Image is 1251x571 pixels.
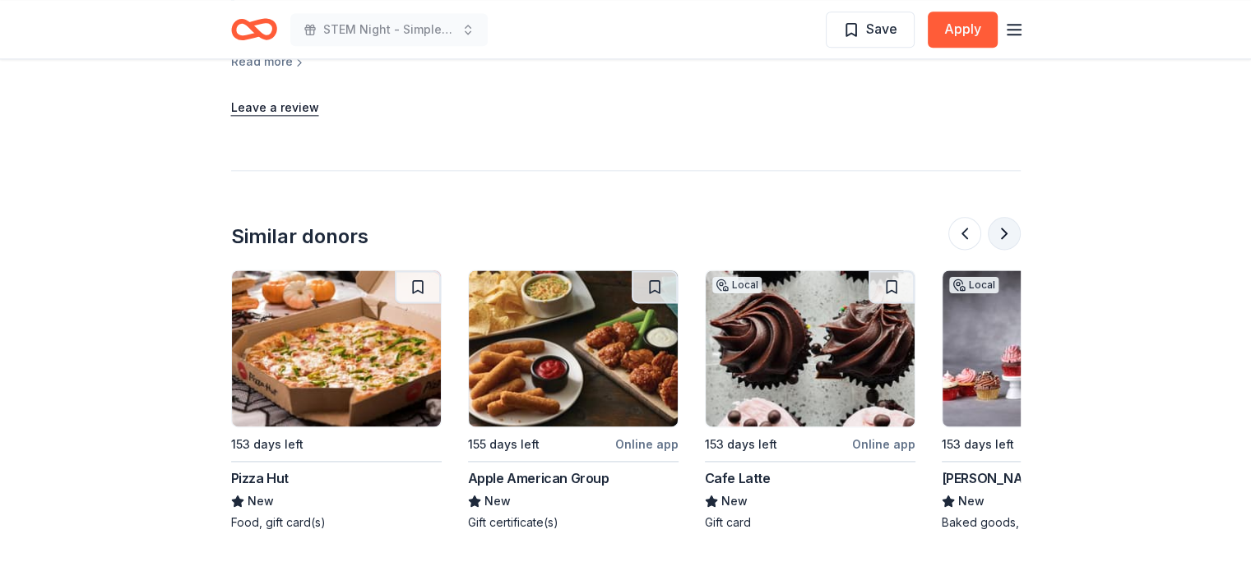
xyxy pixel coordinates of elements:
div: Pizza Hut [231,468,289,488]
div: Cafe Latte [705,468,771,488]
a: Home [231,10,277,48]
a: Image for Nadia CakesLocal153 days leftOnline app[PERSON_NAME]NewBaked goods, gift cards [942,269,1152,531]
button: Leave a review [231,98,319,117]
span: STEM Night - Simple STEM [323,20,455,39]
div: 155 days left [468,435,540,454]
span: New [958,491,985,511]
span: Save [866,18,897,39]
button: Read more [231,52,306,71]
div: Online app [615,434,679,454]
img: Image for Pizza Hut [232,270,441,426]
button: Apply [928,12,998,48]
button: STEM Night - Simple STEM [290,13,488,46]
span: New [248,491,274,511]
div: Online app [852,434,915,454]
div: Baked goods, gift cards [942,514,1152,531]
div: Apple American Group [468,468,609,488]
img: Image for Cafe Latte [706,270,915,426]
div: Local [712,277,762,293]
span: New [721,491,748,511]
div: 153 days left [942,435,1014,454]
div: 153 days left [231,435,303,454]
div: [PERSON_NAME] [942,468,1046,488]
div: Similar donors [231,223,368,250]
div: Gift card [705,514,915,531]
span: New [484,491,511,511]
a: Image for Apple American Group155 days leftOnline appApple American GroupNewGift certificate(s) [468,269,679,531]
div: 153 days left [705,435,777,454]
img: Image for Apple American Group [469,270,678,426]
div: Local [949,277,998,293]
div: Gift certificate(s) [468,514,679,531]
a: Image for Pizza Hut153 days leftPizza HutNewFood, gift card(s) [231,269,442,531]
button: Save [826,12,915,48]
img: Image for Nadia Cakes [943,270,1151,426]
div: Food, gift card(s) [231,514,442,531]
a: Image for Cafe LatteLocal153 days leftOnline appCafe LatteNewGift card [705,269,915,531]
